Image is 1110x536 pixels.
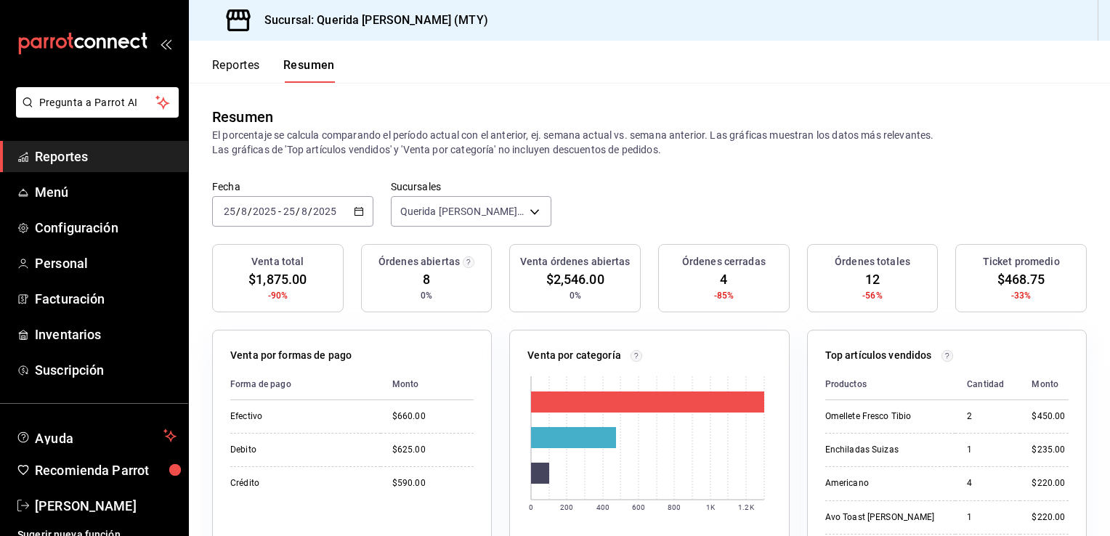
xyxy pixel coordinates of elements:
th: Monto [1020,369,1069,400]
div: Americano [825,477,944,490]
div: 2 [967,410,1008,423]
span: / [248,206,252,217]
h3: Venta órdenes abiertas [520,254,631,269]
div: Omellete Fresco Tibio [825,410,944,423]
span: Personal [35,253,177,273]
input: ---- [312,206,337,217]
span: 8 [423,269,430,289]
div: Avo Toast [PERSON_NAME] [825,511,944,524]
div: 1 [967,511,1008,524]
a: Pregunta a Parrot AI [10,105,179,121]
span: 4 [720,269,727,289]
span: $1,875.00 [248,269,307,289]
text: 1.2K [739,503,755,511]
input: -- [301,206,308,217]
label: Sucursales [391,182,552,192]
text: 400 [596,503,609,511]
text: 600 [632,503,645,511]
text: 200 [560,503,573,511]
span: / [308,206,312,217]
div: $625.00 [392,444,474,456]
div: Resumen [212,106,273,128]
span: Configuración [35,218,177,237]
h3: Venta total [251,254,304,269]
span: $468.75 [997,269,1045,289]
span: -33% [1011,289,1032,302]
div: $235.00 [1032,444,1069,456]
span: Reportes [35,147,177,166]
span: 0% [421,289,432,302]
text: 800 [668,503,681,511]
span: [PERSON_NAME] [35,496,177,516]
h3: Ticket promedio [983,254,1060,269]
div: $450.00 [1032,410,1069,423]
div: 1 [967,444,1008,456]
button: Reportes [212,58,260,83]
span: / [296,206,300,217]
th: Monto [381,369,474,400]
label: Fecha [212,182,373,192]
p: Venta por formas de pago [230,348,352,363]
div: 4 [967,477,1008,490]
button: Resumen [283,58,335,83]
h3: Sucursal: Querida [PERSON_NAME] (MTY) [253,12,488,29]
div: Debito [230,444,369,456]
div: $590.00 [392,477,474,490]
span: -56% [862,289,883,302]
text: 1K [706,503,716,511]
div: navigation tabs [212,58,335,83]
th: Productos [825,369,956,400]
div: Enchiladas Suizas [825,444,944,456]
span: 12 [865,269,880,289]
div: $220.00 [1032,511,1069,524]
p: Top artículos vendidos [825,348,932,363]
input: -- [283,206,296,217]
div: Crédito [230,477,369,490]
span: Suscripción [35,360,177,380]
span: Ayuda [35,427,158,444]
div: $660.00 [392,410,474,423]
input: -- [223,206,236,217]
span: Recomienda Parrot [35,460,177,480]
th: Forma de pago [230,369,381,400]
input: -- [240,206,248,217]
span: $2,546.00 [546,269,604,289]
div: Efectivo [230,410,369,423]
span: / [236,206,240,217]
span: Querida [PERSON_NAME] (MTY) [400,204,525,219]
input: ---- [252,206,277,217]
th: Cantidad [955,369,1020,400]
span: -85% [714,289,734,302]
span: - [278,206,281,217]
span: Menú [35,182,177,202]
text: 0 [529,503,533,511]
p: El porcentaje se calcula comparando el período actual con el anterior, ej. semana actual vs. sema... [212,128,1087,157]
span: -90% [268,289,288,302]
h3: Órdenes cerradas [682,254,766,269]
div: $220.00 [1032,477,1069,490]
button: open_drawer_menu [160,38,171,49]
p: Venta por categoría [527,348,621,363]
button: Pregunta a Parrot AI [16,87,179,118]
span: Inventarios [35,325,177,344]
span: Facturación [35,289,177,309]
span: Pregunta a Parrot AI [39,95,156,110]
span: 0% [570,289,581,302]
h3: Órdenes abiertas [378,254,460,269]
h3: Órdenes totales [835,254,910,269]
